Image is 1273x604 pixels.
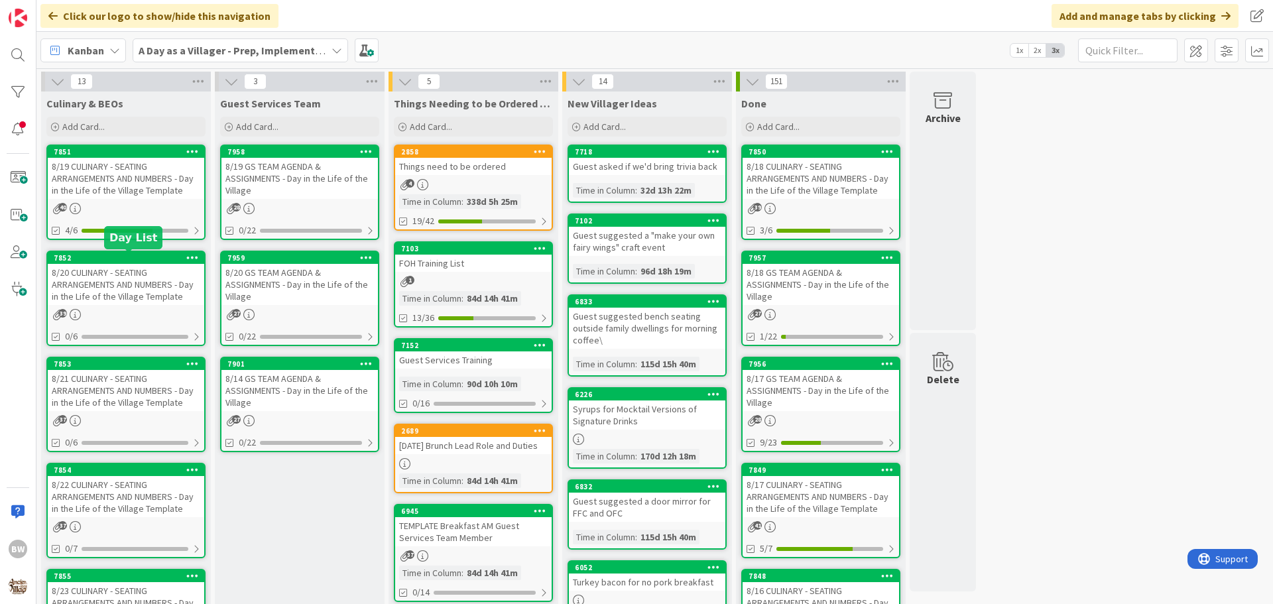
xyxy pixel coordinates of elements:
[743,464,899,517] div: 78498/17 CULINARY - SEATING ARRANGEMENTS AND NUMBERS - Day in the Life of the Village Template
[743,252,899,305] div: 79578/18 GS TEAM AGENDA & ASSIGNMENTS - Day in the Life of the Village
[399,566,461,580] div: Time in Column
[637,357,699,371] div: 115d 15h 40m
[760,436,777,450] span: 9/23
[568,387,727,469] a: 6226Syrups for Mocktail Versions of Signature DrinksTime in Column:170d 12h 18m
[48,358,204,411] div: 78538/21 CULINARY - SEATING ARRANGEMENTS AND NUMBERS - Day in the Life of the Village Template
[232,203,241,211] span: 28
[743,370,899,411] div: 8/17 GS TEAM AGENDA & ASSIGNMENTS - Day in the Life of the Village
[573,357,635,371] div: Time in Column
[48,476,204,517] div: 8/22 CULINARY - SEATING ARRANGEMENTS AND NUMBERS - Day in the Life of the Village Template
[568,479,727,550] a: 6832Guest suggested a door mirror for FFC and OFCTime in Column:115d 15h 40m
[48,158,204,199] div: 8/19 CULINARY - SEATING ARRANGEMENTS AND NUMBERS - Day in the Life of the Village Template
[227,147,378,156] div: 7958
[743,358,899,370] div: 7956
[927,371,959,387] div: Delete
[463,377,521,391] div: 90d 10h 10m
[65,330,78,343] span: 0/6
[743,146,899,199] div: 78508/18 CULINARY - SEATING ARRANGEMENTS AND NUMBERS - Day in the Life of the Village Template
[220,357,379,452] a: 79018/14 GS TEAM AGENDA & ASSIGNMENTS - Day in the Life of the Village0/22
[637,183,695,198] div: 32d 13h 22m
[48,570,204,582] div: 7855
[569,562,725,574] div: 6052
[220,251,379,346] a: 79598/20 GS TEAM AGENDA & ASSIGNMENTS - Day in the Life of the Village0/22
[760,542,772,556] span: 5/7
[70,74,93,90] span: 13
[395,243,552,255] div: 7103
[395,339,552,351] div: 7152
[221,158,378,199] div: 8/19 GS TEAM AGENDA & ASSIGNMENTS - Day in the Life of the Village
[48,146,204,158] div: 7851
[9,540,27,558] div: BW
[395,146,552,175] div: 2858Things need to be ordered
[573,264,635,278] div: Time in Column
[1010,44,1028,57] span: 1x
[765,74,788,90] span: 151
[65,436,78,450] span: 0/6
[1052,4,1239,28] div: Add and manage tabs by clicking
[54,572,204,581] div: 7855
[569,481,725,493] div: 6832
[394,424,553,493] a: 2689[DATE] Brunch Lead Role and DutiesTime in Column:84d 14h 41m
[743,252,899,264] div: 7957
[401,507,552,516] div: 6945
[394,97,553,110] span: Things Needing to be Ordered - PUT IN CARD, Don't make new card
[139,44,375,57] b: A Day as a Villager - Prep, Implement and Execute
[569,481,725,522] div: 6832Guest suggested a door mirror for FFC and OFC
[741,97,766,110] span: Done
[635,449,637,463] span: :
[406,550,414,559] span: 37
[395,425,552,454] div: 2689[DATE] Brunch Lead Role and Duties
[28,2,60,18] span: Support
[569,389,725,400] div: 6226
[743,264,899,305] div: 8/18 GS TEAM AGENDA & ASSIGNMENTS - Day in the Life of the Village
[568,294,727,377] a: 6833Guest suggested bench seating outside family dwellings for morning coffee\Time in Column:115d...
[569,574,725,591] div: Turkey bacon for no pork breakfast
[401,341,552,350] div: 7152
[395,339,552,369] div: 7152Guest Services Training
[109,231,157,244] h5: Day List
[412,585,430,599] span: 0/14
[569,389,725,430] div: 6226Syrups for Mocktail Versions of Signature Drinks
[591,74,614,90] span: 14
[395,425,552,437] div: 2689
[575,297,725,306] div: 6833
[749,147,899,156] div: 7850
[401,244,552,253] div: 7103
[569,227,725,256] div: Guest suggested a "make your own fairy wings" craft event
[48,464,204,517] div: 78548/22 CULINARY - SEATING ARRANGEMENTS AND NUMBERS - Day in the Life of the Village Template
[569,296,725,349] div: 6833Guest suggested bench seating outside family dwellings for morning coffee\
[220,145,379,240] a: 79588/19 GS TEAM AGENDA & ASSIGNMENTS - Day in the Life of the Village0/22
[221,146,378,199] div: 79588/19 GS TEAM AGENDA & ASSIGNMENTS - Day in the Life of the Village
[753,521,762,530] span: 41
[395,158,552,175] div: Things need to be ordered
[753,415,762,424] span: 28
[399,291,461,306] div: Time in Column
[463,291,521,306] div: 84d 14h 41m
[412,214,434,228] span: 19/42
[48,370,204,411] div: 8/21 CULINARY - SEATING ARRANGEMENTS AND NUMBERS - Day in the Life of the Village Template
[395,243,552,272] div: 7103FOH Training List
[401,147,552,156] div: 2858
[743,158,899,199] div: 8/18 CULINARY - SEATING ARRANGEMENTS AND NUMBERS - Day in the Life of the Village Template
[743,358,899,411] div: 79568/17 GS TEAM AGENDA & ASSIGNMENTS - Day in the Life of the Village
[569,215,725,227] div: 7102
[65,542,78,556] span: 0/7
[220,97,321,110] span: Guest Services Team
[40,4,278,28] div: Click our logo to show/hide this navigation
[221,358,378,411] div: 79018/14 GS TEAM AGENDA & ASSIGNMENTS - Day in the Life of the Village
[58,415,67,424] span: 37
[221,358,378,370] div: 7901
[395,351,552,369] div: Guest Services Training
[743,464,899,476] div: 7849
[58,521,67,530] span: 37
[395,146,552,158] div: 2858
[221,252,378,305] div: 79598/20 GS TEAM AGENDA & ASSIGNMENTS - Day in the Life of the Village
[741,357,900,452] a: 79568/17 GS TEAM AGENDA & ASSIGNMENTS - Day in the Life of the Village9/23
[743,146,899,158] div: 7850
[54,465,204,475] div: 7854
[575,147,725,156] div: 7718
[568,213,727,284] a: 7102Guest suggested a "make your own fairy wings" craft eventTime in Column:96d 18h 19m
[399,377,461,391] div: Time in Column
[569,146,725,175] div: 7718Guest asked if we'd bring trivia back
[635,264,637,278] span: :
